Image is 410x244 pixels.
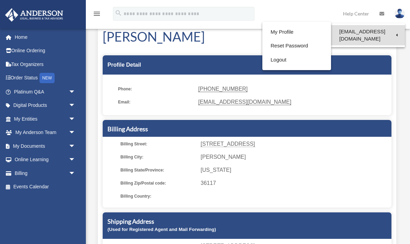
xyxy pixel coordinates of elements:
[121,152,196,162] span: Billing City:
[103,55,391,75] div: Profile Detail
[3,8,65,22] img: Anderson Advisors Platinum Portal
[115,9,122,17] i: search
[5,126,86,140] a: My Anderson Teamarrow_drop_down
[331,25,405,45] a: [EMAIL_ADDRESS][DOMAIN_NAME]
[69,166,82,180] span: arrow_drop_down
[5,139,86,153] a: My Documentsarrow_drop_down
[69,112,82,126] span: arrow_drop_down
[69,85,82,99] span: arrow_drop_down
[262,39,331,53] a: Reset Password
[5,85,86,99] a: Platinum Q&Aarrow_drop_down
[5,112,86,126] a: My Entitiesarrow_drop_down
[5,166,86,180] a: Billingarrow_drop_down
[69,153,82,167] span: arrow_drop_down
[5,153,86,167] a: Online Learningarrow_drop_down
[39,73,55,83] div: NEW
[121,178,196,188] span: Billing Zip/Postal code:
[5,180,86,194] a: Events Calendar
[5,30,86,44] a: Home
[201,178,389,188] span: 36117
[201,152,389,162] span: [PERSON_NAME]
[69,126,82,140] span: arrow_drop_down
[201,165,389,175] span: [US_STATE]
[262,25,331,39] a: My Profile
[262,53,331,67] a: Logout
[395,9,405,19] img: User Pic
[5,71,86,85] a: Order StatusNEW
[121,191,196,201] span: Billing Country:
[69,99,82,113] span: arrow_drop_down
[121,165,196,175] span: Billing State/Province:
[93,12,101,18] a: menu
[5,57,86,71] a: Tax Organizers
[5,44,86,58] a: Online Ordering
[5,99,86,112] a: Digital Productsarrow_drop_down
[107,125,387,133] h5: Billing Address
[103,27,391,46] h1: [PERSON_NAME]
[107,217,387,226] h5: Shipping Address
[118,84,193,94] span: Phone:
[118,97,193,107] span: Email:
[107,227,216,232] small: (Used for Registered Agent and Mail Forwarding)
[93,10,101,18] i: menu
[69,139,82,153] span: arrow_drop_down
[121,139,196,149] span: Billing Street:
